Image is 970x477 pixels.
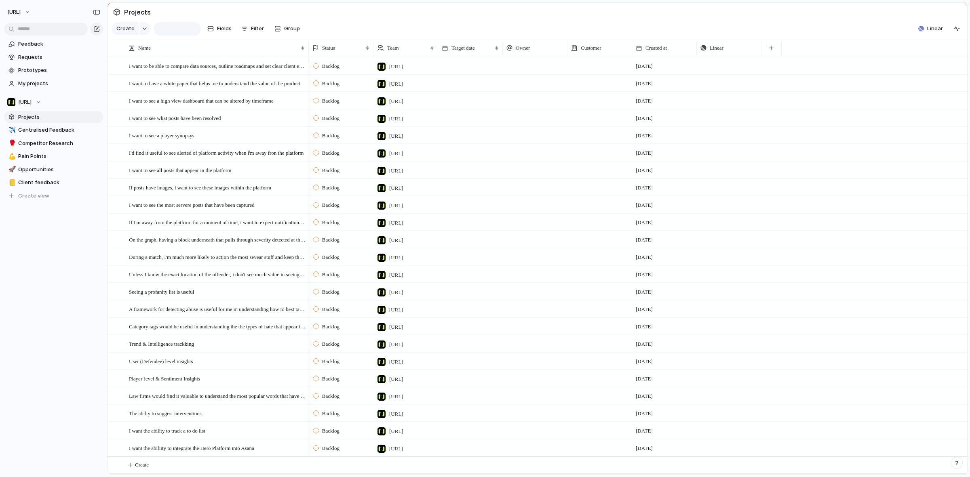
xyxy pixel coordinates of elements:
span: [URL] [389,167,403,175]
span: Create [116,25,135,33]
span: Law firms would find it valuable to understand the most popular words that have been flagged by t... [129,391,306,400]
button: [URL] [4,6,35,19]
span: [URL] [389,427,403,435]
div: 🚀 [8,165,14,174]
button: Linear [915,23,946,35]
span: On the graph, having a block underneath that pulls through severity detected at the particular mo... [129,235,306,244]
span: During a match, I'm much more likely to action the most sevear stuff and keep the lower severity ... [129,252,306,261]
span: Linear [927,25,943,33]
span: [URL] [389,236,403,244]
span: Seeing a profanity list is useful [129,287,194,296]
span: Centralised Feedback [18,126,100,134]
span: Backlog [322,271,339,279]
a: 📒Client feedback [4,177,103,189]
span: [DATE] [636,97,653,105]
button: 🚀 [7,166,15,174]
span: Create [135,461,149,469]
span: [DATE] [636,132,653,140]
span: Feedback [18,40,100,48]
span: I want the ability to track a to do list [129,426,205,435]
span: Filter [251,25,264,33]
span: I want to see the most servere posts that have been captured [129,200,255,209]
span: My projects [18,80,100,88]
span: [URL] [389,410,403,418]
span: [DATE] [636,166,653,174]
span: [URL] [389,271,403,279]
span: [DATE] [636,410,653,418]
span: I'd find it useful to see alerted of platform activity when i'm away fron the platform [129,148,304,157]
span: Group [284,25,300,33]
span: [URL] [389,323,403,331]
span: [URL] [389,202,403,210]
button: 📒 [7,179,15,187]
button: Filter [238,22,267,35]
span: [URL] [7,8,21,16]
div: 🥊 [8,139,14,148]
span: Owner [516,44,530,52]
span: Backlog [322,80,339,88]
div: 💪 [8,152,14,161]
span: Backlog [322,375,339,383]
button: Group [270,22,304,35]
span: [URL] [389,340,403,349]
span: Backlog [322,201,339,209]
span: Prototypes [18,66,100,74]
span: A framework for detecting abuse is useful for me in understanding how to best tackle low severity... [129,304,306,313]
span: [URL] [389,97,403,105]
span: [URL] [389,149,403,158]
span: [URL] [389,288,403,296]
span: [URL] [389,358,403,366]
span: [URL] [389,115,403,123]
span: [URL] [389,254,403,262]
span: Fields [217,25,232,33]
div: 💪Pain Points [4,150,103,162]
span: [URL] [389,219,403,227]
span: Customer [581,44,601,52]
span: [DATE] [636,305,653,313]
span: If posts have images, i want to see these images within the platform [129,183,271,192]
span: Backlog [322,62,339,70]
span: [URL] [18,98,32,106]
span: [URL] [389,63,403,71]
span: Create view [18,192,49,200]
span: Backlog [322,305,339,313]
span: [URL] [389,445,403,453]
span: [DATE] [636,392,653,400]
span: The abilty to suggest interventions [129,408,202,418]
span: If I'm away from the platform for a moment of time, i want to expect notifications on my phone [129,217,306,227]
a: 🥊Competitor Research [4,137,103,149]
span: Backlog [322,253,339,261]
span: Backlog [322,357,339,366]
span: Trend & Intelligence trackking [129,339,194,348]
span: Backlog [322,444,339,452]
span: [URL] [389,184,403,192]
span: I want to see all posts that appear in the platform [129,165,231,174]
button: [URL] [4,96,103,108]
span: Linear [710,44,723,52]
span: [URL] [389,393,403,401]
span: Backlog [322,410,339,418]
span: Player-level & Sentiment Insights [129,374,200,383]
span: [DATE] [636,114,653,122]
span: Unless I know the exact location of the offender, i don't see much value in seeing a location bre... [129,269,306,279]
span: Backlog [322,219,339,227]
a: ✈️Centralised Feedback [4,124,103,136]
span: [DATE] [636,288,653,296]
span: Projects [18,113,100,121]
a: Prototypes [4,64,103,76]
span: [DATE] [636,149,653,157]
span: Backlog [322,132,339,140]
span: Backlog [322,149,339,157]
button: Create [112,22,139,35]
span: Backlog [322,340,339,348]
div: 📒 [8,178,14,187]
span: [DATE] [636,375,653,383]
span: [URL] [389,375,403,383]
span: [DATE] [636,444,653,452]
span: Backlog [322,392,339,400]
span: I want to be able to compare data sources, outline roadmaps and set clear client expectations [129,61,306,70]
span: [URL] [389,306,403,314]
span: [DATE] [636,80,653,88]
